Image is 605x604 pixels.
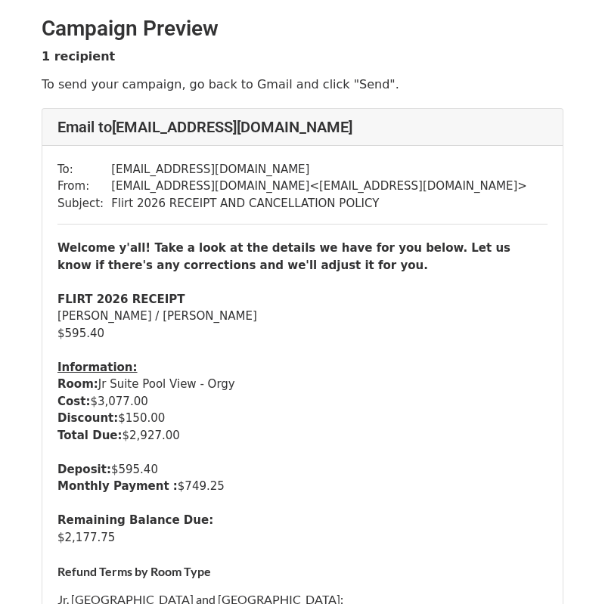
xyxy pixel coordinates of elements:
[57,429,123,442] strong: Total Due:
[42,76,563,92] p: To send your campaign, go back to Gmail and click "Send".
[57,461,548,479] div: $595.40
[57,178,111,195] td: From:
[57,241,510,272] strong: Welcome y'all! Take a look at the details we have for you below. Let us know if there's any corre...
[57,410,548,427] div: $150.00
[57,564,211,578] strong: Refund Terms by Room Type
[57,377,98,391] strong: Room:
[57,118,548,136] h4: Email to [EMAIL_ADDRESS][DOMAIN_NAME]
[57,478,548,495] div: $749.25
[57,513,213,527] strong: Remaining Balance Due:
[57,376,548,393] div: Jr Suite Pool View - Orgy
[111,161,527,178] td: [EMAIL_ADDRESS][DOMAIN_NAME]
[111,178,527,195] td: [EMAIL_ADDRESS][DOMAIN_NAME] < [EMAIL_ADDRESS][DOMAIN_NAME] >
[57,325,548,342] div: $595.40
[57,361,138,374] u: Information:
[57,411,118,425] strong: Discount:
[57,308,548,325] div: [PERSON_NAME] / [PERSON_NAME]
[111,195,527,212] td: Flirt 2026 RECEIPT AND CANCELLATION POLICY
[42,16,563,42] h2: Campaign Preview
[57,393,548,410] div: $3,077.00
[57,427,548,444] div: $2,927.00
[57,479,178,493] strong: Monthly Payment :
[57,195,111,212] td: Subject:
[57,529,548,547] div: $2,177.75
[57,161,111,178] td: To:
[57,395,90,408] strong: Cost:
[57,293,185,306] strong: FLIRT 2026 RECEIPT
[42,49,115,63] strong: 1 recipient
[57,463,111,476] strong: Deposit:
